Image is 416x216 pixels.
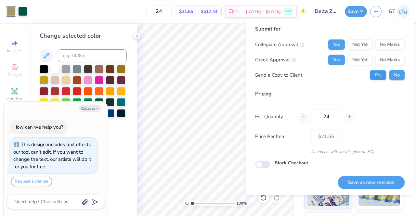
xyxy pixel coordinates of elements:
[255,41,304,48] div: Collegiate Approval
[338,176,405,189] button: Save as new revision
[370,70,386,80] button: Yes
[310,5,342,18] input: Untitled Design
[58,49,127,62] input: e.g. 7428 c
[255,149,405,155] div: Customers will see this price on HQ.
[40,32,127,40] div: Change selected color
[389,8,395,15] span: GT
[11,177,52,186] button: Request a change
[7,72,22,77] span: Designs
[375,39,405,50] button: No Marks
[328,55,345,65] button: Yes
[275,159,308,166] label: Block Checkout
[347,39,372,50] button: Not Yet
[255,56,296,64] div: Greek Approval
[255,25,405,33] div: Submit for
[179,8,193,15] span: $21.56
[255,90,405,98] div: Pricing
[246,8,281,15] span: [DATE] - [DATE]
[201,8,217,15] span: $517.44
[146,6,172,17] input: – –
[347,55,372,65] button: Not Yet
[255,113,294,121] label: Est. Quantity
[310,109,342,124] input: – –
[255,133,305,140] label: Price Per Item
[79,105,101,112] button: Collapse
[345,6,367,17] button: Save
[375,55,405,65] button: No Marks
[255,71,302,79] div: Send a Copy to Client
[7,48,22,53] span: Image AI
[13,124,63,130] div: How can we help you?
[7,96,22,101] span: Add Text
[397,5,409,18] img: Gayathree Thangaraj
[389,70,405,80] button: No
[328,39,345,50] button: Yes
[236,200,247,206] span: 100 %
[389,5,409,18] a: GT
[13,141,91,170] div: This design includes text effects our tool can't edit. If you want to change the text, our artist...
[285,9,292,14] span: FREE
